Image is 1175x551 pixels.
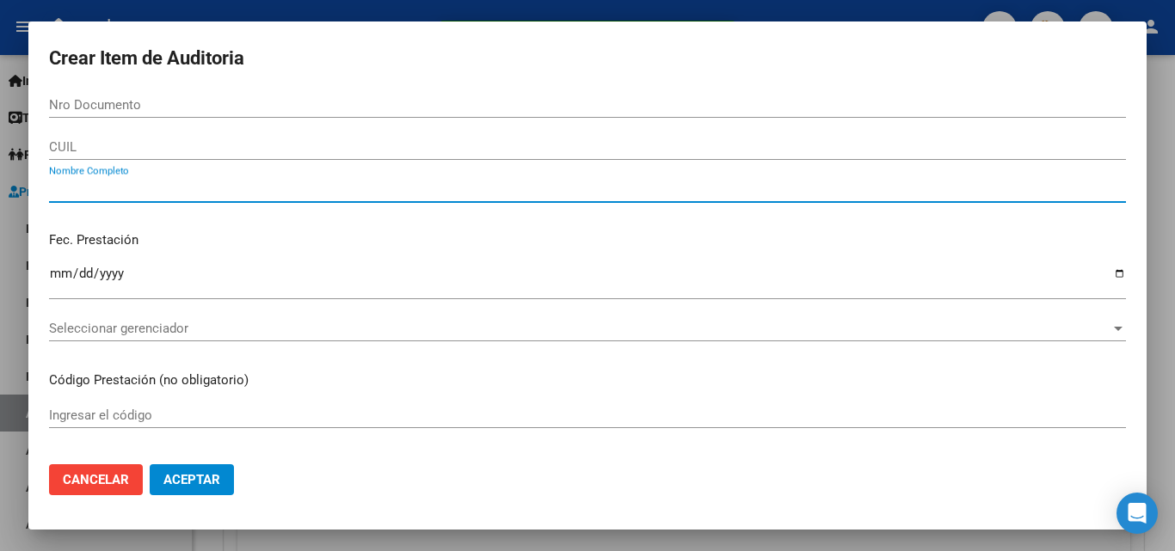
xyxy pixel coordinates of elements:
[63,472,129,487] span: Cancelar
[49,370,1126,390] p: Código Prestación (no obligatorio)
[49,464,143,495] button: Cancelar
[49,230,1126,250] p: Fec. Prestación
[49,42,1126,75] h2: Crear Item de Auditoria
[49,321,1110,336] span: Seleccionar gerenciador
[150,464,234,495] button: Aceptar
[163,472,220,487] span: Aceptar
[1117,493,1158,534] div: Open Intercom Messenger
